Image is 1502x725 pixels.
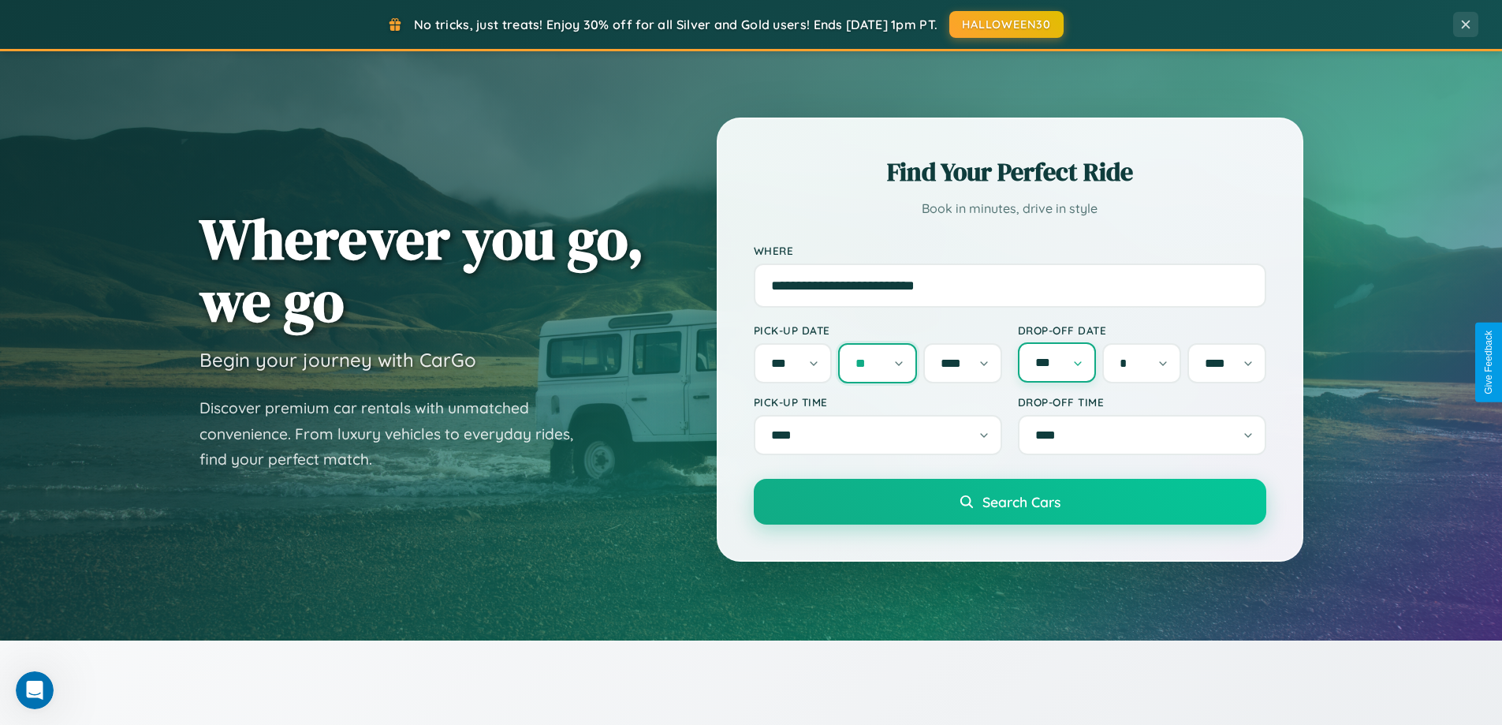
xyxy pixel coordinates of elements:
button: HALLOWEEN30 [949,11,1064,38]
label: Drop-off Date [1018,323,1266,337]
label: Pick-up Time [754,395,1002,409]
h3: Begin your journey with CarGo [199,348,476,372]
label: Pick-up Date [754,323,1002,337]
p: Discover premium car rentals with unmatched convenience. From luxury vehicles to everyday rides, ... [199,395,594,473]
button: Search Cars [754,479,1266,525]
iframe: Intercom live chat [16,671,54,709]
h1: Wherever you go, we go [199,207,644,332]
h2: Find Your Perfect Ride [754,155,1266,189]
label: Where [754,244,1266,257]
span: No tricks, just treats! Enjoy 30% off for all Silver and Gold users! Ends [DATE] 1pm PT. [414,17,937,32]
p: Book in minutes, drive in style [754,197,1266,220]
div: Give Feedback [1483,331,1494,394]
span: Search Cars [982,493,1060,510]
label: Drop-off Time [1018,395,1266,409]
